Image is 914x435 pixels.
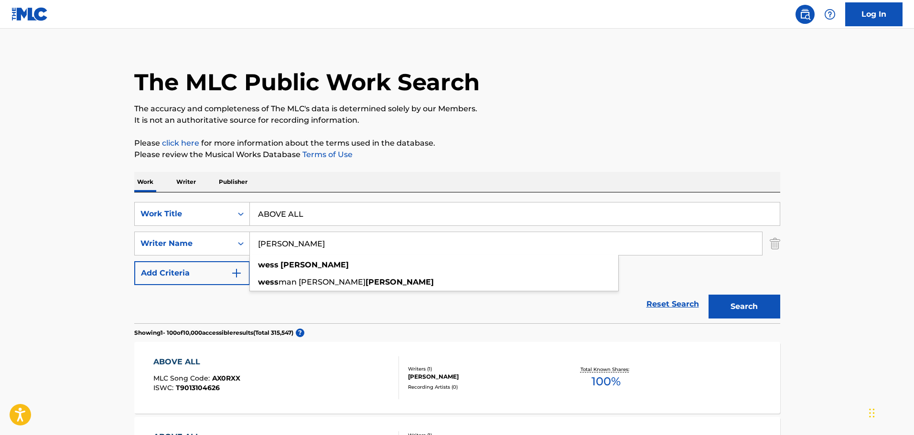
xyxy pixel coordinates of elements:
[134,261,250,285] button: Add Criteria
[134,103,780,115] p: The accuracy and completeness of The MLC's data is determined solely by our Members.
[408,372,552,381] div: [PERSON_NAME]
[770,232,780,255] img: Delete Criterion
[845,2,903,26] a: Log In
[11,7,48,21] img: MLC Logo
[408,365,552,372] div: Writers ( 1 )
[134,68,480,96] h1: The MLC Public Work Search
[824,9,836,20] img: help
[212,374,240,382] span: AX0RXX
[216,172,250,192] p: Publisher
[301,150,353,159] a: Terms of Use
[134,149,780,160] p: Please review the Musical Works Database
[280,260,349,269] strong: [PERSON_NAME]
[866,389,914,435] iframe: Chat Widget
[642,294,704,315] a: Reset Search
[162,138,199,148] a: click here
[140,238,226,249] div: Writer Name
[258,277,279,286] strong: wess
[134,115,780,126] p: It is not an authoritative source for recording information.
[366,277,434,286] strong: [PERSON_NAME]
[408,383,552,391] div: Recording Artists ( 0 )
[279,277,366,286] span: man [PERSON_NAME]
[153,356,240,368] div: ABOVE ALL
[134,342,780,414] a: ABOVE ALLMLC Song Code:AX0RXXISWC:T9013104626Writers (1)[PERSON_NAME]Recording Artists (0)Total K...
[820,5,839,24] div: Help
[296,329,304,337] span: ?
[134,172,156,192] p: Work
[709,295,780,318] button: Search
[176,383,220,392] span: T9013104626
[153,374,212,382] span: MLC Song Code :
[591,373,621,390] span: 100 %
[134,202,780,323] form: Search Form
[140,208,226,220] div: Work Title
[173,172,199,192] p: Writer
[581,366,632,373] p: Total Known Shares:
[869,399,875,427] div: Drag
[258,260,279,269] strong: wess
[153,383,176,392] span: ISWC :
[134,138,780,149] p: Please for more information about the terms used in the database.
[799,9,811,20] img: search
[231,267,242,279] img: 9d2ae6d4665cec9f34b9.svg
[796,5,815,24] a: Public Search
[134,329,293,337] p: Showing 1 - 100 of 10,000 accessible results (Total 315,547 )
